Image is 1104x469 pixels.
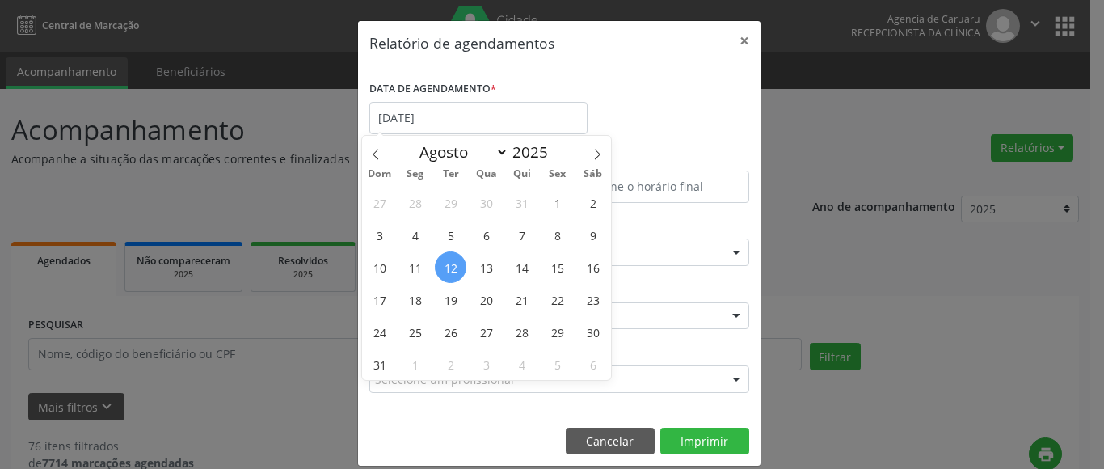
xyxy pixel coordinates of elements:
span: Agosto 26, 2025 [435,316,466,348]
span: Agosto 4, 2025 [399,219,431,251]
span: Dom [362,169,398,180]
span: Agosto 5, 2025 [435,219,466,251]
span: Agosto 25, 2025 [399,316,431,348]
input: Selecione o horário final [563,171,749,203]
span: Setembro 3, 2025 [470,349,502,380]
span: Agosto 6, 2025 [470,219,502,251]
span: Julho 30, 2025 [470,187,502,218]
span: Julho 29, 2025 [435,187,466,218]
span: Julho 28, 2025 [399,187,431,218]
h5: Relatório de agendamentos [369,32,554,53]
button: Cancelar [566,428,655,455]
span: Agosto 21, 2025 [506,284,537,315]
span: Agosto 29, 2025 [541,316,573,348]
span: Agosto 18, 2025 [399,284,431,315]
button: Imprimir [660,428,749,455]
select: Month [411,141,508,163]
span: Agosto 15, 2025 [541,251,573,283]
span: Agosto 17, 2025 [364,284,395,315]
span: Agosto 14, 2025 [506,251,537,283]
span: Agosto 1, 2025 [541,187,573,218]
span: Julho 31, 2025 [506,187,537,218]
span: Agosto 10, 2025 [364,251,395,283]
span: Agosto 16, 2025 [577,251,609,283]
span: Ter [433,169,469,180]
input: Year [508,142,562,163]
span: Agosto 28, 2025 [506,316,537,348]
span: Agosto 23, 2025 [577,284,609,315]
span: Agosto 30, 2025 [577,316,609,348]
span: Julho 27, 2025 [364,187,395,218]
span: Agosto 11, 2025 [399,251,431,283]
span: Setembro 4, 2025 [506,349,537,380]
span: Agosto 31, 2025 [364,349,395,380]
span: Agosto 2, 2025 [577,187,609,218]
span: Agosto 8, 2025 [541,219,573,251]
span: Sex [540,169,575,180]
span: Agosto 9, 2025 [577,219,609,251]
span: Agosto 20, 2025 [470,284,502,315]
span: Selecione um profissional [375,371,514,388]
span: Agosto 22, 2025 [541,284,573,315]
input: Selecione uma data ou intervalo [369,102,588,134]
span: Agosto 19, 2025 [435,284,466,315]
span: Setembro 5, 2025 [541,349,573,380]
span: Agosto 24, 2025 [364,316,395,348]
span: Agosto 3, 2025 [364,219,395,251]
span: Agosto 7, 2025 [506,219,537,251]
button: Close [728,21,761,61]
span: Setembro 2, 2025 [435,349,466,380]
span: Agosto 13, 2025 [470,251,502,283]
span: Sáb [575,169,611,180]
span: Setembro 6, 2025 [577,349,609,380]
span: Setembro 1, 2025 [399,349,431,380]
span: Agosto 12, 2025 [435,251,466,283]
span: Qua [469,169,504,180]
span: Qui [504,169,540,180]
span: Agosto 27, 2025 [470,316,502,348]
label: ATÉ [563,146,749,171]
span: Seg [398,169,433,180]
label: DATA DE AGENDAMENTO [369,77,496,102]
